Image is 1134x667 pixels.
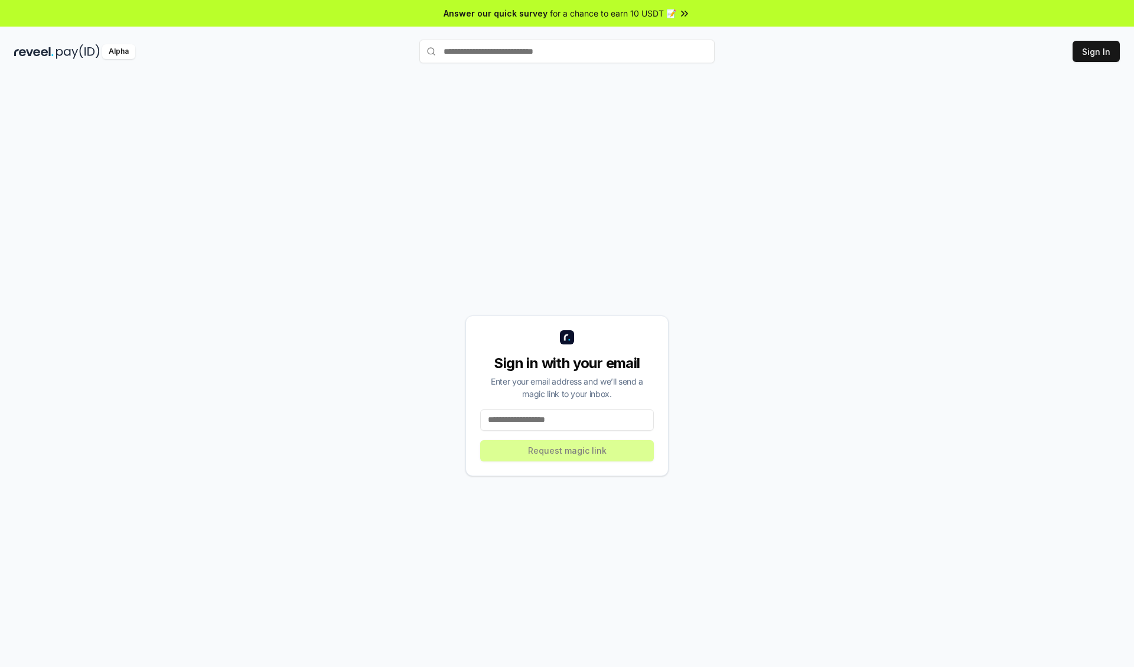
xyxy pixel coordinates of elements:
span: Answer our quick survey [444,7,548,19]
div: Enter your email address and we’ll send a magic link to your inbox. [480,375,654,400]
div: Sign in with your email [480,354,654,373]
img: pay_id [56,44,100,59]
button: Sign In [1073,41,1120,62]
img: logo_small [560,330,574,344]
div: Alpha [102,44,135,59]
span: for a chance to earn 10 USDT 📝 [550,7,676,19]
img: reveel_dark [14,44,54,59]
